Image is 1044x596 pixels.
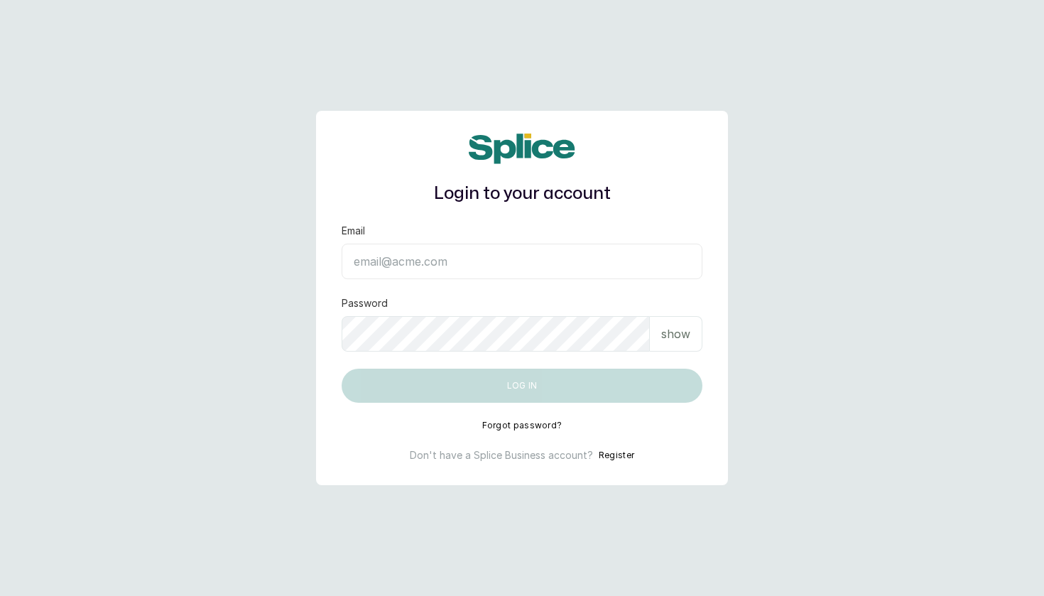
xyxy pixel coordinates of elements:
label: Password [342,296,388,310]
p: show [661,325,690,342]
button: Forgot password? [482,420,562,431]
button: Log in [342,369,702,403]
p: Don't have a Splice Business account? [410,448,593,462]
input: email@acme.com [342,244,702,279]
label: Email [342,224,365,238]
button: Register [599,448,634,462]
h1: Login to your account [342,181,702,207]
